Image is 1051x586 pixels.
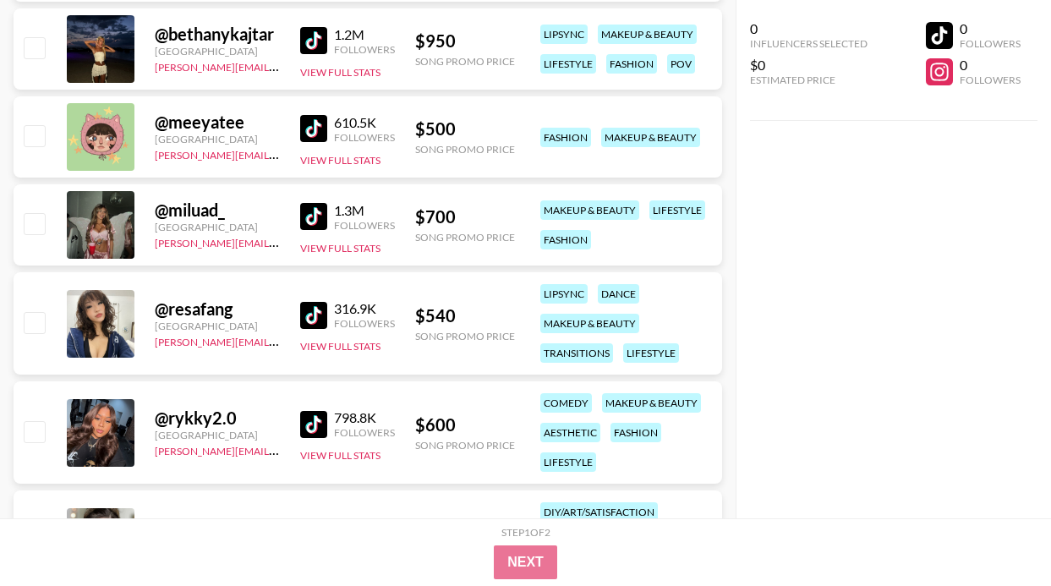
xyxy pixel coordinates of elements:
[155,429,280,441] div: [GEOGRAPHIC_DATA]
[155,517,280,538] div: @ nnursema
[750,57,868,74] div: $0
[155,58,405,74] a: [PERSON_NAME][EMAIL_ADDRESS][DOMAIN_NAME]
[300,203,327,230] img: TikTok
[960,37,1021,50] div: Followers
[623,343,679,363] div: lifestyle
[966,501,1031,566] iframe: Drift Widget Chat Controller
[155,233,405,249] a: [PERSON_NAME][EMAIL_ADDRESS][DOMAIN_NAME]
[334,426,395,439] div: Followers
[540,393,592,413] div: comedy
[540,343,613,363] div: transitions
[300,302,327,329] img: TikTok
[300,115,327,142] img: TikTok
[334,409,395,426] div: 798.8K
[540,502,658,522] div: diy/art/satisfaction
[155,24,280,45] div: @ bethanykajtar
[334,26,395,43] div: 1.2M
[540,200,639,220] div: makeup & beauty
[540,230,591,249] div: fashion
[667,54,695,74] div: pov
[300,242,380,255] button: View Full Stats
[155,332,405,348] a: [PERSON_NAME][EMAIL_ADDRESS][DOMAIN_NAME]
[415,206,515,227] div: $ 700
[415,143,515,156] div: Song Promo Price
[415,231,515,244] div: Song Promo Price
[300,154,380,167] button: View Full Stats
[415,439,515,452] div: Song Promo Price
[601,128,700,147] div: makeup & beauty
[155,200,280,221] div: @ miluad_
[415,118,515,140] div: $ 500
[598,25,697,44] div: makeup & beauty
[540,128,591,147] div: fashion
[750,74,868,86] div: Estimated Price
[501,526,550,539] div: Step 1 of 2
[610,423,661,442] div: fashion
[155,145,405,162] a: [PERSON_NAME][EMAIL_ADDRESS][DOMAIN_NAME]
[155,112,280,133] div: @ meeyatee
[540,284,588,304] div: lipsync
[155,408,280,429] div: @ rykky2.0
[960,74,1021,86] div: Followers
[334,131,395,144] div: Followers
[649,200,705,220] div: lifestyle
[540,423,600,442] div: aesthetic
[155,45,280,58] div: [GEOGRAPHIC_DATA]
[540,54,596,74] div: lifestyle
[540,314,639,333] div: makeup & beauty
[334,219,395,232] div: Followers
[415,414,515,435] div: $ 600
[415,30,515,52] div: $ 950
[155,320,280,332] div: [GEOGRAPHIC_DATA]
[750,37,868,50] div: Influencers Selected
[540,452,596,472] div: lifestyle
[155,298,280,320] div: @ resafang
[300,27,327,54] img: TikTok
[155,133,280,145] div: [GEOGRAPHIC_DATA]
[602,393,701,413] div: makeup & beauty
[540,25,588,44] div: lipsync
[334,317,395,330] div: Followers
[334,202,395,219] div: 1.3M
[334,43,395,56] div: Followers
[334,114,395,131] div: 610.5K
[155,441,405,457] a: [PERSON_NAME][EMAIL_ADDRESS][DOMAIN_NAME]
[334,300,395,317] div: 316.9K
[960,20,1021,37] div: 0
[300,411,327,438] img: TikTok
[598,284,639,304] div: dance
[494,545,557,579] button: Next
[415,55,515,68] div: Song Promo Price
[300,449,380,462] button: View Full Stats
[300,340,380,353] button: View Full Stats
[750,20,868,37] div: 0
[606,54,657,74] div: fashion
[960,57,1021,74] div: 0
[415,330,515,342] div: Song Promo Price
[300,66,380,79] button: View Full Stats
[155,221,280,233] div: [GEOGRAPHIC_DATA]
[415,305,515,326] div: $ 540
